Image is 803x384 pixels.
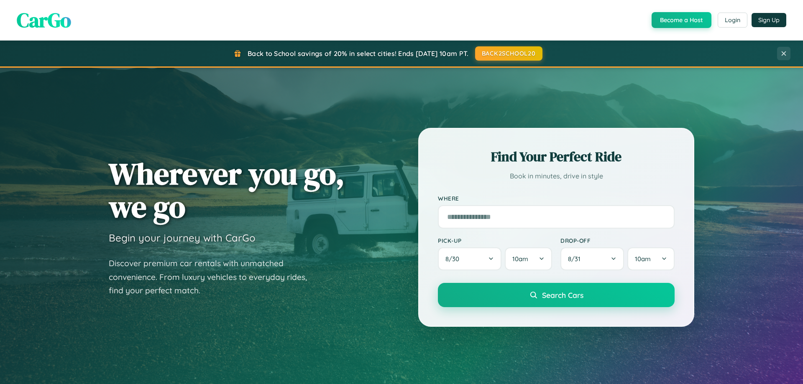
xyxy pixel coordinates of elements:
span: 10am [512,255,528,263]
button: Become a Host [652,12,711,28]
button: 10am [505,247,552,270]
p: Book in minutes, drive in style [438,170,675,182]
h3: Begin your journey with CarGo [109,231,256,244]
label: Pick-up [438,237,552,244]
button: Login [718,13,747,28]
span: CarGo [17,6,71,34]
button: BACK2SCHOOL20 [475,46,542,61]
span: 8 / 31 [568,255,585,263]
h2: Find Your Perfect Ride [438,147,675,166]
span: Search Cars [542,290,583,300]
span: 8 / 30 [445,255,463,263]
h1: Wherever you go, we go [109,157,345,223]
button: 8/31 [560,247,624,270]
button: Search Cars [438,283,675,307]
button: Sign Up [752,13,786,27]
button: 10am [627,247,675,270]
label: Drop-off [560,237,675,244]
p: Discover premium car rentals with unmatched convenience. From luxury vehicles to everyday rides, ... [109,257,318,298]
button: 8/30 [438,247,501,270]
label: Where [438,195,675,202]
span: Back to School savings of 20% in select cities! Ends [DATE] 10am PT. [248,49,468,58]
span: 10am [635,255,651,263]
